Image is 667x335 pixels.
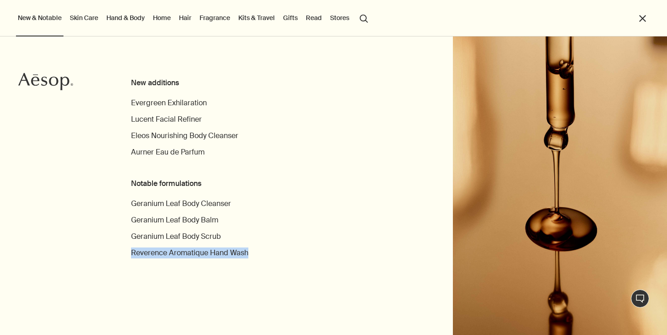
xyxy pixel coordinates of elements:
button: Close the Menu [637,13,648,24]
div: New additions [131,77,292,88]
a: Geranium Leaf Body Scrub [131,231,221,242]
svg: Aesop [18,72,73,91]
a: Kits & Travel [236,12,277,24]
span: Geranium Leaf Body Cleanser [131,199,231,208]
a: Gifts [281,12,299,24]
a: Fragrance [198,12,232,24]
a: Geranium Leaf Body Balm [131,215,218,226]
img: Bottle on bench in a labratory [453,36,667,335]
a: Hair [177,12,193,24]
a: Home [151,12,173,24]
a: Aesop [16,70,75,95]
span: Geranium Leaf Body Balm [131,215,218,225]
span: Aurner Eau de Parfum [131,147,205,157]
a: Geranium Leaf Body Cleanser [131,198,231,209]
span: Geranium Leaf Body Scrub [131,232,221,241]
span: Reverence Aromatique Hand Wash [131,248,248,258]
a: Eleos Nourishing Body Cleanser [131,130,238,141]
button: Live Assistance [631,289,649,308]
a: Lucent Facial Refiner [131,114,202,125]
a: Aurner Eau de Parfum [131,147,205,158]
div: Notable formulations [131,178,292,189]
a: Evergreen Exhilaration [131,98,207,108]
a: Reverence Aromatique Hand Wash [131,247,248,258]
button: New & Notable [16,12,63,24]
button: Open search [356,9,372,26]
span: Evergreen Exhilaration [131,98,207,108]
a: Skin Care [68,12,100,24]
a: Read [304,12,324,24]
button: Stores [328,12,351,24]
a: Hand & Body [105,12,147,24]
span: Lucent Facial Refiner [131,114,202,124]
